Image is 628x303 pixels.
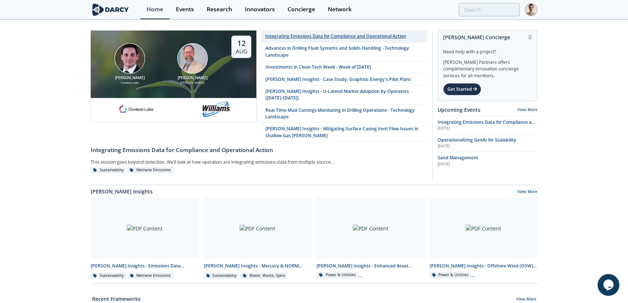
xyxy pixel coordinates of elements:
[427,198,540,279] a: PDF Content [PERSON_NAME] Insights - Offshore Wind (OSW) and Networks Power & Utilities
[261,61,427,73] a: Investments in Clean Tech Week - Week of [DATE]
[317,263,425,269] div: [PERSON_NAME] Insights - Enhanced Asset Management (O&M) for Onshore Wind Farms
[438,126,537,131] div: [DATE]
[88,198,201,279] a: PDF Content [PERSON_NAME] Insights - Emissions Data Integration Sustainability Methane Emissions
[438,119,537,131] a: Integrating Emissions Data for Compliance and Operational Action [DATE]
[438,143,537,149] div: [DATE]
[92,295,141,303] a: Recent Frameworks
[443,55,532,79] div: [PERSON_NAME] Partners offers complimentary innovation concierge services for all members.
[101,75,158,81] div: [PERSON_NAME]
[438,161,537,167] div: [DATE]
[598,274,621,296] iframe: chat widget
[91,30,256,142] a: Nathan Brawn [PERSON_NAME] Context Labs Mark Gebbia [PERSON_NAME] [PERSON_NAME] 12 Aug
[517,189,537,196] a: View More
[261,42,427,61] a: Advances in Drilling Fluid Systems and Solids Handling - Technology Landscape
[91,157,334,167] div: This session goes beyond detection. We’ll look at how operators are integrating emissions data fr...
[443,44,532,55] div: Need help with a project?
[261,105,427,123] a: Real-Time Mud Cuttings Monitoring in Drilling Operations - Technology Landscape
[438,155,537,167] a: Sand Management [DATE]
[91,263,199,269] div: [PERSON_NAME] Insights - Emissions Data Integration
[516,296,536,303] a: View More
[236,38,247,48] div: 12
[204,263,312,269] div: [PERSON_NAME] Insights - Mercury & NORM Detection and [MEDICAL_DATA]
[91,142,427,154] a: Integrating Emissions Data for Compliance and Operational Action
[438,137,537,149] a: Operationalizing GenAI for Scalability [DATE]
[528,35,532,39] img: information.svg
[261,86,427,105] a: [PERSON_NAME] Insights - U-Lateral Market Adoption by Operators ([DATE]–[DATE])
[164,81,221,85] div: [PERSON_NAME]
[91,146,427,155] div: Integrating Emissions Data for Compliance and Operational Action
[525,3,537,16] img: Profile
[328,7,352,12] div: Network
[443,83,481,95] div: Get Started
[430,263,538,269] div: [PERSON_NAME] Insights - Offshore Wind (OSW) and Networks
[443,31,532,44] div: [PERSON_NAME] Concierge
[265,33,406,40] div: Integrating Emissions Data for Compliance and Operational Action
[314,198,427,279] a: PDF Content [PERSON_NAME] Insights - Enhanced Asset Management (O&M) for Onshore Wind Farms Power...
[177,43,208,74] img: Mark Gebbia
[261,74,427,86] a: [PERSON_NAME] Insights - Case Study: Graphitic Energy's Pilot Plant
[459,3,520,16] input: Advanced Search
[91,188,153,195] a: [PERSON_NAME] Insights
[91,167,126,173] div: Sustainability
[438,137,516,143] span: Operationalizing GenAI for Scalability
[201,198,314,279] a: PDF Content [PERSON_NAME] Insights - Mercury & NORM Detection and [MEDICAL_DATA] Sustainability W...
[116,102,157,117] img: 1682076415445-contextlabs.png
[438,106,480,114] a: Upcoming Events
[146,7,163,12] div: Home
[91,3,130,16] img: logo-wide.svg
[261,123,427,142] a: [PERSON_NAME] Insights - Mitigating Surface Casing Vent Flow Issues in Shallow Gas [PERSON_NAME]
[245,7,275,12] div: Innovators
[127,167,173,173] div: Methane Emissions
[115,43,145,74] img: Nathan Brawn
[430,272,471,278] div: Power & Utilities
[176,7,194,12] div: Events
[317,272,358,278] div: Power & Utilities
[517,107,537,112] a: View More
[101,81,158,85] div: Context Labs
[240,273,288,279] div: Water, Waste, Spills
[438,119,537,132] span: Integrating Emissions Data for Compliance and Operational Action
[207,7,232,12] div: Research
[288,7,315,12] div: Concierge
[164,75,221,81] div: [PERSON_NAME]
[438,155,478,161] span: Sand Management
[204,273,239,279] div: Sustainability
[261,30,427,42] a: Integrating Emissions Data for Compliance and Operational Action
[128,273,174,279] div: Methane Emissions
[91,273,126,279] div: Sustainability
[202,102,231,117] img: williams.com.png
[236,48,247,55] div: Aug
